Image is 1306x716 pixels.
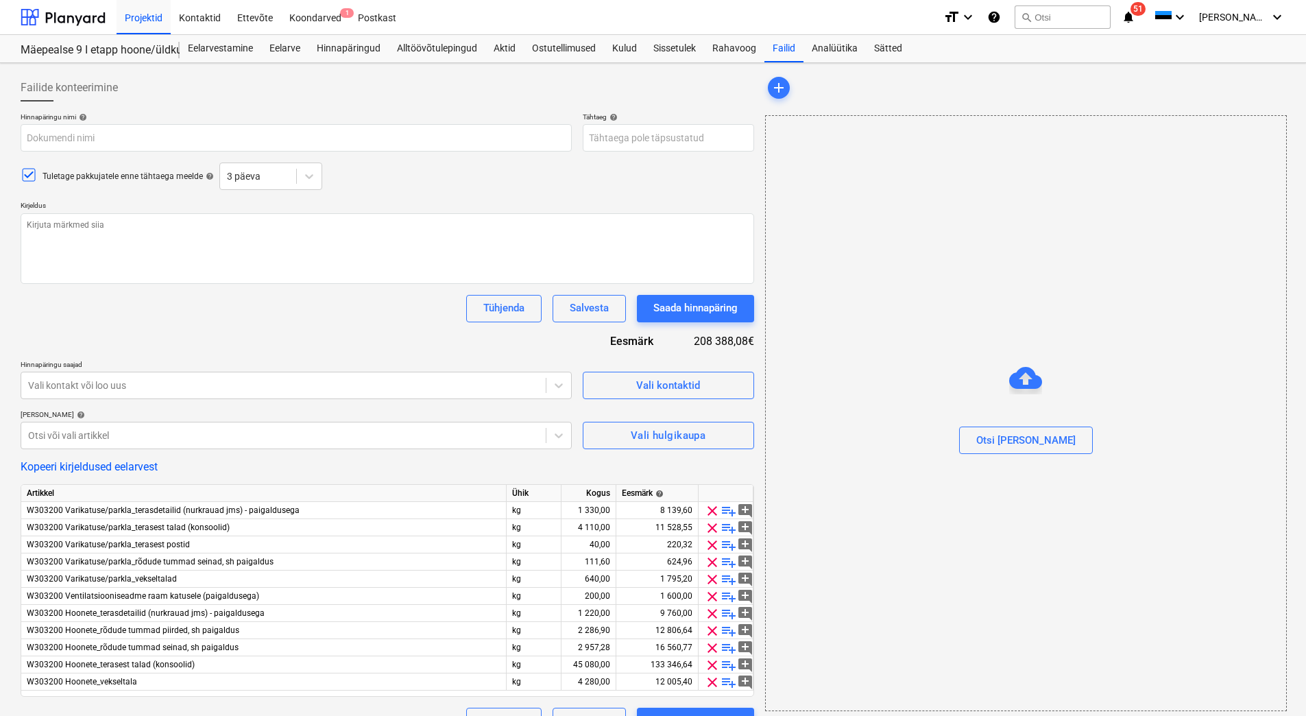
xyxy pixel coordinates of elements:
div: Tühjenda [483,299,524,317]
div: Hinnapäringud [309,35,389,62]
span: W303200 Hoonete_terasest talad (konsoolid) [27,660,195,669]
span: W303200 Varikatuse/parkla_rõdude tummad seinad, sh paigaldus [27,557,274,566]
div: Sätted [866,35,910,62]
a: Kulud [604,35,645,62]
div: 2 286,90 [567,622,610,639]
button: Tühjenda [466,295,542,322]
span: playlist_add [721,554,737,571]
div: kg [507,622,561,639]
span: add_comment [737,588,753,605]
div: 4 110,00 [567,519,610,536]
div: kg [507,588,561,605]
div: 1 600,00 [622,588,692,605]
span: playlist_add [721,657,737,673]
div: kg [507,536,561,553]
span: clear [704,537,721,553]
div: [PERSON_NAME] [21,410,572,419]
i: Abikeskus [987,9,1001,25]
span: clear [704,623,721,639]
span: W303200 Varikatuse/parkla_terasdetailid (nurkrauad jms) - paigaldusega [27,505,300,515]
div: 2 957,28 [567,639,610,656]
a: Sissetulek [645,35,704,62]
div: Tuletage pakkujatele enne tähtaega meelde [43,171,214,182]
a: Alltöövõtulepingud [389,35,485,62]
iframe: Chat Widget [1237,650,1306,716]
div: 1 220,00 [567,605,610,622]
button: Saada hinnapäring [637,295,754,322]
a: Rahavoog [704,35,764,62]
span: [PERSON_NAME] [1199,12,1268,23]
div: kg [507,673,561,691]
div: Otsi [PERSON_NAME] [976,431,1076,449]
div: kg [507,519,561,536]
span: clear [704,571,721,588]
div: Hinnapäringu nimi [21,112,572,121]
div: Analüütika [803,35,866,62]
div: kg [507,571,561,588]
p: Hinnapäringu saajad [21,360,572,372]
div: 133 346,64 [622,656,692,673]
span: W303200 Hoonete_vekseltala [27,677,137,687]
div: Kogus [561,485,616,502]
span: playlist_add [721,537,737,553]
div: Vali kontaktid [636,377,700,394]
div: Artikkel [21,485,507,502]
div: Eelarve [261,35,309,62]
div: Saada hinnapäring [653,299,738,317]
div: Mäepealse 9 I etapp hoone/üldkulud//maatööd (2101988//2101671) [21,43,163,58]
i: notifications [1122,9,1135,25]
span: add [771,80,787,96]
span: clear [704,520,721,536]
div: 220,32 [622,536,692,553]
div: Otsi [PERSON_NAME] [765,115,1287,711]
span: search [1021,12,1032,23]
span: help [607,113,618,121]
span: help [76,113,87,121]
a: Aktid [485,35,524,62]
button: Vali kontaktid [583,372,754,399]
div: 45 080,00 [567,656,610,673]
span: playlist_add [721,520,737,536]
span: add_comment [737,623,753,639]
div: 11 528,55 [622,519,692,536]
div: 624,96 [622,553,692,571]
span: Failide konteerimine [21,80,118,96]
span: clear [704,606,721,622]
i: format_size [943,9,960,25]
span: add_comment [737,503,753,519]
span: add_comment [737,657,753,673]
span: W303200 Hoonete_rõdude tummad piirded, sh paigaldus [27,625,239,635]
span: W303200 Varikatuse/parkla_terasest postid [27,540,190,549]
div: Ühik [507,485,561,502]
span: playlist_add [721,588,737,605]
span: playlist_add [721,674,737,691]
div: kg [507,502,561,519]
span: playlist_add [721,503,737,519]
span: clear [704,657,721,673]
input: Dokumendi nimi [21,124,572,152]
span: clear [704,588,721,605]
div: 640,00 [567,571,610,588]
span: W303200 Hoonete_terasdetailid (nurkrauad jms) - paigaldusega [27,608,265,618]
a: Failid [764,35,803,62]
div: 12 806,64 [622,622,692,639]
div: Tähtaeg [583,112,754,121]
i: keyboard_arrow_down [1269,9,1285,25]
p: Kirjeldus [21,201,754,213]
div: 12 005,40 [622,673,692,691]
i: keyboard_arrow_down [960,9,976,25]
span: playlist_add [721,606,737,622]
div: Salvesta [570,299,609,317]
span: add_comment [737,520,753,536]
div: 16 560,77 [622,639,692,656]
span: playlist_add [721,623,737,639]
span: add_comment [737,571,753,588]
button: Vali hulgikaupa [583,422,754,449]
span: add_comment [737,606,753,622]
div: 8 139,60 [622,502,692,519]
button: Kopeeri kirjeldused eelarvest [21,460,158,473]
